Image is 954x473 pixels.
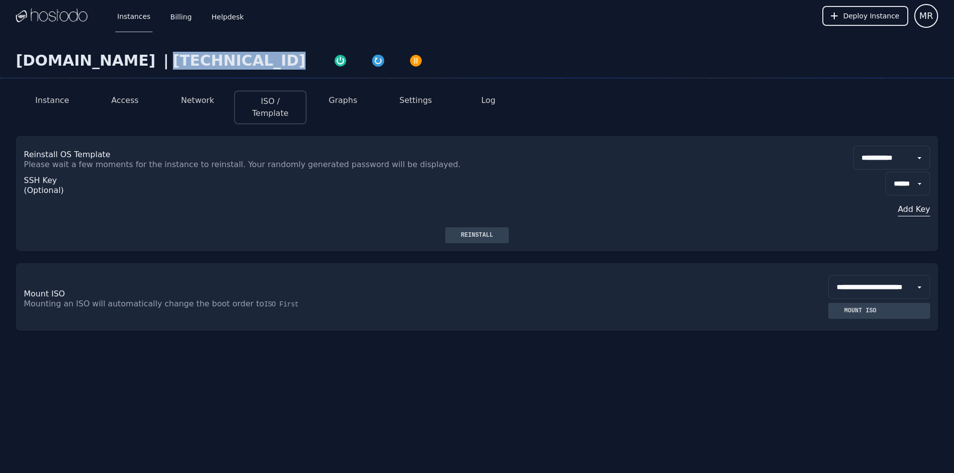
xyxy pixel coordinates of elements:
button: Reinstall [445,227,509,243]
button: Settings [399,95,432,106]
button: Instance [35,95,69,106]
button: Power On [321,52,359,68]
div: Mount ISO [836,307,884,315]
button: Add Key [885,203,930,215]
img: Restart [371,54,385,68]
span: ISO First [264,300,298,308]
button: Deploy Instance [822,6,908,26]
button: Power Off [397,52,435,68]
p: Please wait a few moments for the instance to reinstall. Your randomly generated password will be... [24,160,477,170]
button: Graphs [329,95,357,106]
span: Deploy Instance [843,11,899,21]
div: [TECHNICAL_ID] [173,52,306,70]
button: ISO / Template [243,95,298,119]
p: Mount ISO [24,289,477,299]
img: Power Off [409,54,423,68]
div: | [159,52,173,70]
span: MR [919,9,933,23]
button: Restart [359,52,397,68]
p: Mounting an ISO will automatically change the boot order to [24,299,477,309]
button: Access [111,95,139,106]
button: Log [481,95,496,106]
p: SSH Key (Optional) [24,176,62,195]
button: Mount ISO [828,303,930,319]
div: [DOMAIN_NAME] [16,52,159,70]
img: Logo [16,8,87,23]
button: User menu [914,4,938,28]
button: Network [181,95,214,106]
p: Reinstall OS Template [24,150,477,160]
img: Power On [333,54,347,68]
div: Reinstall [453,231,501,239]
